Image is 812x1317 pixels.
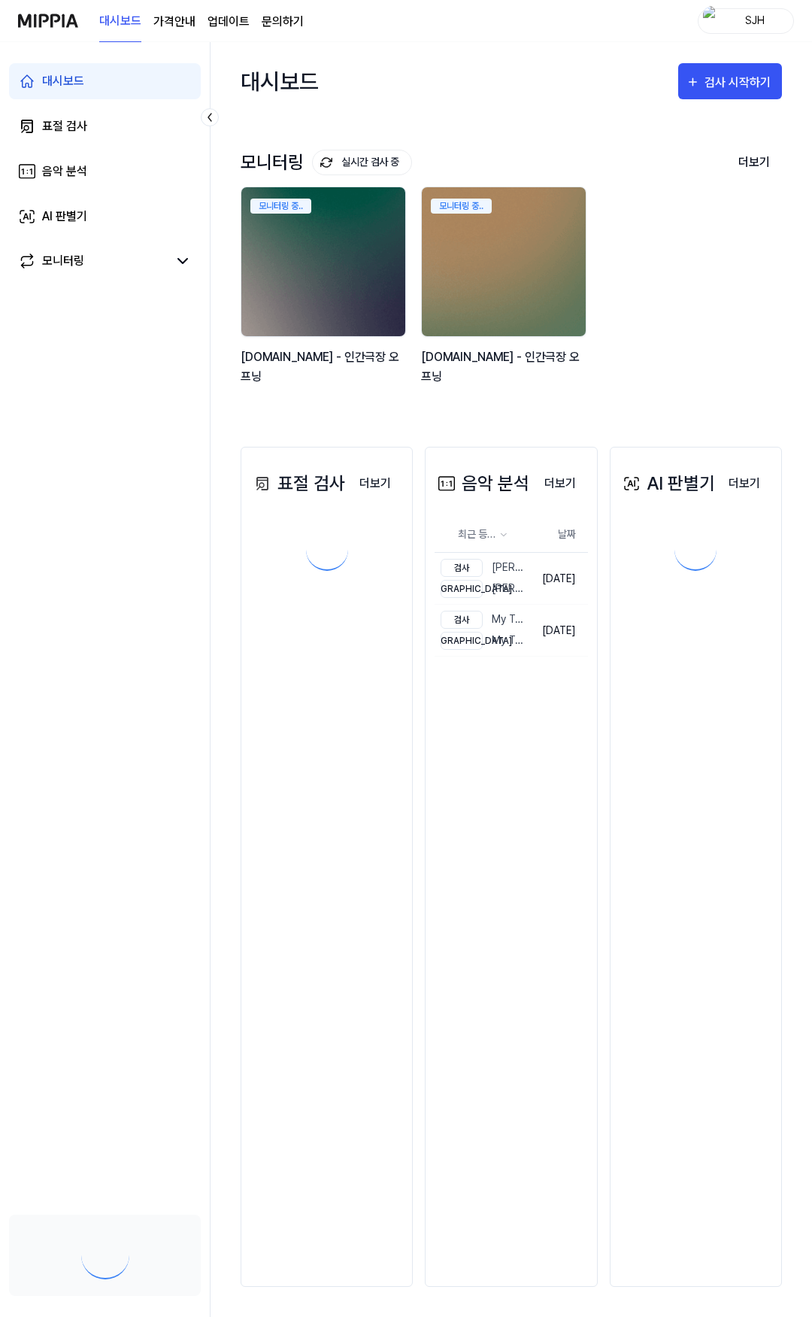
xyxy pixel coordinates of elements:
div: 검사 [441,559,483,577]
a: 검사My Test1[DEMOGRAPHIC_DATA]My Test2 [435,605,529,656]
div: 대시보드 [42,72,84,90]
button: 더보기 [532,469,588,499]
a: 더보기 [532,468,588,499]
img: backgroundIamge [422,187,586,336]
div: [DOMAIN_NAME] - 인간극장 오프닝 [421,347,589,386]
button: 더보기 [347,469,403,499]
img: backgroundIamge [241,187,405,336]
button: profileSJH [698,8,794,34]
th: 날짜 [530,517,588,553]
div: My Test1 [441,611,526,629]
div: 표절 검사 [42,117,87,135]
a: 더보기 [347,468,403,499]
button: 실시간 검사 중 [312,150,412,175]
div: [PERSON_NAME] [441,559,526,577]
img: profile [703,6,721,36]
div: [DEMOGRAPHIC_DATA] [441,632,483,650]
div: SJH [726,12,784,29]
td: [DATE] [530,605,588,657]
div: My Test2 [441,632,526,650]
a: 모니터링 [18,252,168,270]
button: 가격안내 [153,13,195,31]
a: AI 판별기 [9,199,201,235]
div: 음악 분석 [42,162,87,181]
div: 표절 검사 [250,470,345,497]
div: 모니터링 중.. [250,199,311,214]
div: 검사 [441,611,483,629]
div: 모니터링 [42,252,84,270]
div: [DEMOGRAPHIC_DATA] [441,580,483,598]
a: 모니터링 중..backgroundIamge[DOMAIN_NAME] - 인간극장 오프닝 [241,187,409,402]
a: 대시보드 [99,1,141,42]
div: 모니터링 [241,150,412,175]
div: [PERSON_NAME] [441,580,526,598]
a: 검사[PERSON_NAME][DEMOGRAPHIC_DATA][PERSON_NAME] [435,553,529,604]
button: 더보기 [726,147,782,178]
a: 문의하기 [262,13,304,31]
img: monitoring Icon [319,155,334,170]
a: 업데이트 [208,13,250,31]
div: AI 판별기 [620,470,715,497]
a: 모니터링 중..backgroundIamge[DOMAIN_NAME] - 인간극장 오프닝 [421,187,589,402]
div: 대시보드 [241,57,319,105]
button: 검사 시작하기 [678,63,782,99]
a: 음악 분석 [9,153,201,190]
div: 음악 분석 [435,470,529,497]
div: AI 판별기 [42,208,87,226]
div: 검사 시작하기 [704,73,774,93]
td: [DATE] [530,553,588,605]
div: 모니터링 중.. [431,199,492,214]
div: [DOMAIN_NAME] - 인간극장 오프닝 [241,347,409,386]
a: 표절 검사 [9,108,201,144]
a: 대시보드 [9,63,201,99]
button: 더보기 [717,469,772,499]
a: 더보기 [717,468,772,499]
